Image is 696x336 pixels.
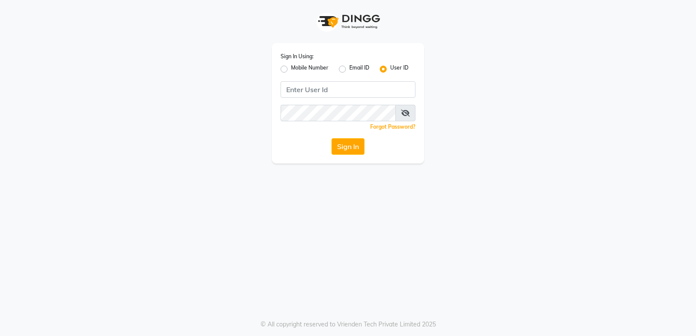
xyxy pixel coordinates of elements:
label: Sign In Using: [281,53,314,60]
input: Username [281,105,396,121]
input: Username [281,81,415,98]
label: Mobile Number [291,64,328,74]
label: User ID [390,64,408,74]
label: Email ID [349,64,369,74]
a: Forgot Password? [370,123,415,130]
img: logo1.svg [313,9,383,34]
button: Sign In [331,138,365,155]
